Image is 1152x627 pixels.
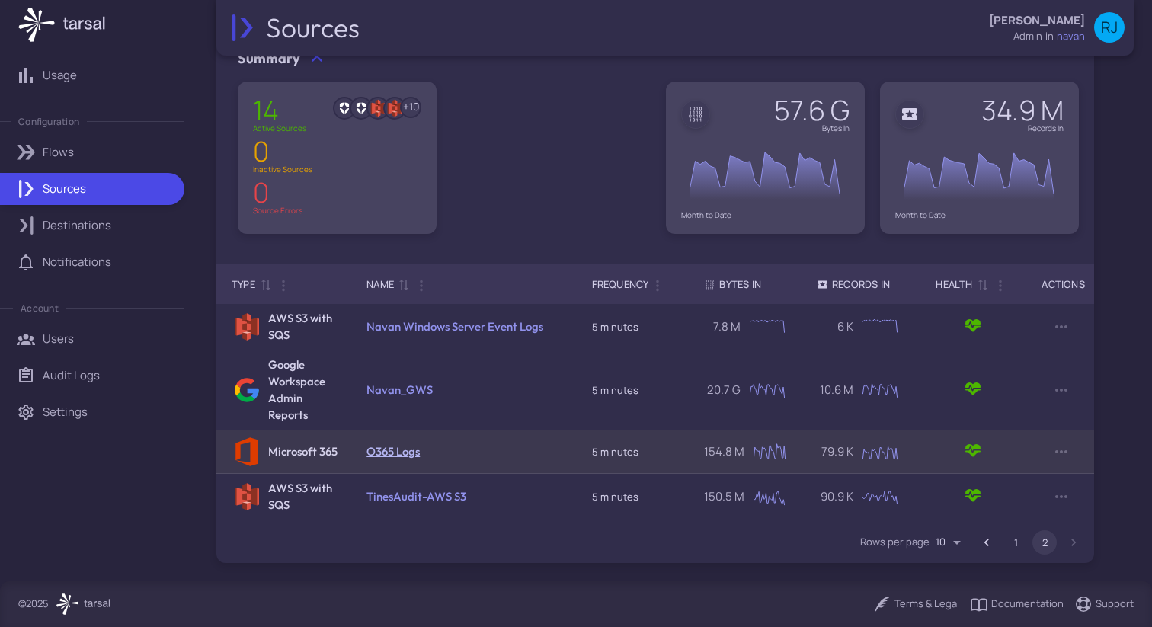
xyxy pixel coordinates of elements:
span: Active [964,441,982,463]
button: Go to page 1 [1003,530,1028,555]
span: Active [964,316,982,338]
div: Chart. Highcharts interactive chart. [856,312,904,342]
p: 79.9 K [817,443,853,460]
div: 34.9 M [981,97,1064,124]
span: Summary [238,48,300,69]
div: Name [366,275,394,293]
td: 5 minutes [577,350,690,430]
span: RJ [1101,20,1118,35]
span: Active [964,486,982,508]
div: Rows per page [936,529,966,555]
svg: Interactive chart [856,481,904,512]
p: Configuration [18,115,79,128]
img: Auth0 [335,99,354,117]
p: Sources [43,181,86,197]
p: Users [43,331,74,347]
button: Row Actions [1049,485,1074,509]
a: Navan_GWS [366,382,433,397]
button: Go to previous page [974,530,999,555]
button: page 2 [1032,530,1057,555]
span: navan [1057,29,1085,44]
div: Type [232,275,256,293]
div: Chart. Highcharts interactive chart. [747,481,791,512]
div: Source Errors [253,206,302,214]
h6: Google Workspace Admin Reports [268,357,341,424]
svg: Interactive chart [744,375,791,405]
div: Inactive Sources [253,165,312,173]
a: Terms & Legal [873,595,959,613]
p: 20.7 G [704,382,741,398]
p: Usage [43,67,77,84]
h6: AWS S3 with SQS [268,480,341,513]
img: Google Workspace Admin Reports [232,376,261,405]
div: 57.6 G [774,97,850,124]
div: Chart. Highcharts interactive chart. [744,375,791,405]
svg: Interactive chart [744,312,791,342]
button: Summary [238,48,325,69]
p: 90.9 K [817,488,853,505]
p: © 2025 [18,597,49,612]
svg: Interactive chart [747,481,791,512]
a: Navan Windows Server Event Logs [366,319,543,334]
span: Sort by Health ascending [973,277,991,291]
button: [PERSON_NAME]admininnavanRJ [980,6,1134,50]
div: Health [936,275,972,293]
div: Chart. Highcharts interactive chart. [744,312,791,342]
img: Microsoft 365 [232,437,261,466]
nav: pagination navigation [972,530,1088,555]
img: AWS S3 with SQS [232,482,261,511]
p: Settings [43,404,88,421]
p: Flows [43,144,74,161]
button: Row Actions [1049,315,1074,339]
p: Audit Logs [43,367,100,384]
button: Row Actions [1049,378,1074,402]
a: O365 Logs [366,444,420,459]
div: Month to Date [681,211,850,219]
button: Row Actions [1049,440,1074,464]
svg: Interactive chart [856,312,904,342]
p: 10.6 M [817,382,853,398]
p: Account [21,302,58,315]
span: Sort by Type ascending [256,277,274,291]
p: 6 K [817,318,853,335]
div: Month to Date [895,211,1064,219]
h6: Microsoft 365 [268,443,338,460]
div: Actions [1042,275,1084,293]
button: Column Actions [409,274,434,298]
svg: Interactive chart [747,437,792,467]
svg: Interactive chart [856,375,904,405]
svg: Interactive chart [895,139,1063,211]
div: Chart. Highcharts interactive chart. [856,375,904,405]
div: Records In [817,275,890,293]
p: 154.8 M [704,443,744,460]
div: Support [1074,595,1134,613]
div: Chart. Highcharts interactive chart. [895,139,1064,211]
span: Sort by Name ascending [394,277,412,291]
a: TinesAudit-AWS S3 [366,489,466,504]
img: AWS S3 [369,99,387,117]
p: Notifications [43,254,111,270]
button: Column Actions [645,274,670,298]
p: Destinations [43,217,111,234]
td: 5 minutes [577,430,690,474]
div: 0 [253,179,302,206]
div: Active Sources [253,124,306,132]
svg: Interactive chart [856,437,904,467]
a: Documentation [970,595,1064,613]
div: Chart. Highcharts interactive chart. [681,139,850,211]
h2: Sources [266,11,363,43]
p: 150.5 M [704,488,744,505]
p: 7.8 M [704,318,741,335]
img: Auth0 [352,99,370,117]
td: 5 minutes [577,304,690,350]
div: admin [1013,29,1042,44]
div: 14 [253,97,306,124]
div: Frequency [592,275,649,293]
img: AWS S3 with SQS [232,312,261,341]
div: Bytes In [704,275,761,293]
img: AWS S3 with SQS [386,99,404,117]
